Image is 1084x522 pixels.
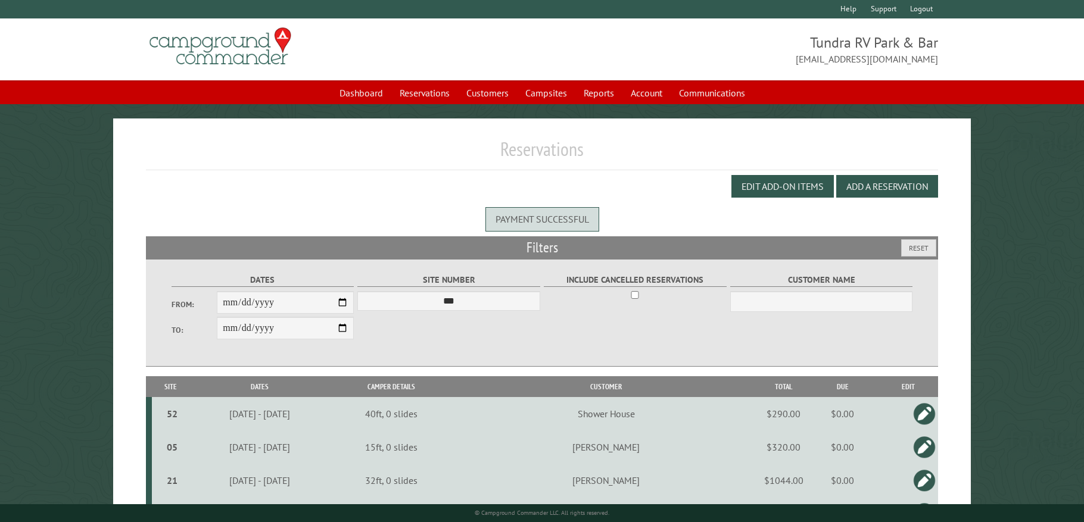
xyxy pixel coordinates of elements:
a: Reservations [393,82,457,104]
h2: Filters [146,236,939,259]
div: [DATE] - [DATE] [191,474,328,486]
td: Shower House [453,397,759,430]
label: Site Number [357,273,540,287]
td: $1044.00 [760,464,808,497]
div: 05 [157,441,188,453]
th: Customer [453,376,759,397]
th: Total [760,376,808,397]
a: Account [624,82,669,104]
th: Site [152,376,190,397]
label: Customer Name [730,273,912,287]
td: [PERSON_NAME] [453,430,759,464]
th: Camper Details [331,376,453,397]
a: Dashboard [332,82,390,104]
th: Edit [878,376,938,397]
button: Edit Add-on Items [731,175,834,198]
a: Campsites [518,82,574,104]
a: Reports [577,82,621,104]
h1: Reservations [146,137,939,170]
td: $290.00 [760,397,808,430]
th: Due [808,376,879,397]
label: Dates [172,273,354,287]
a: Communications [672,82,752,104]
button: Reset [901,239,936,257]
td: [PERSON_NAME] [453,464,759,497]
small: © Campground Commander LLC. All rights reserved. [475,509,609,517]
td: $0.00 [808,464,879,497]
label: From: [172,299,217,310]
td: 32ft, 0 slides [331,464,453,497]
span: Tundra RV Park & Bar [EMAIL_ADDRESS][DOMAIN_NAME] [542,33,938,66]
td: $320.00 [760,430,808,464]
button: Add a Reservation [836,175,938,198]
td: $0.00 [808,397,879,430]
td: $0.00 [808,430,879,464]
div: 21 [157,474,188,486]
th: Dates [189,376,330,397]
img: Campground Commander [146,23,295,70]
label: Include Cancelled Reservations [544,273,726,287]
a: Customers [459,82,516,104]
div: [DATE] - [DATE] [191,441,328,453]
div: 52 [157,408,188,420]
td: 15ft, 0 slides [331,430,453,464]
div: Payment successful [485,207,599,231]
div: [DATE] - [DATE] [191,408,328,420]
label: To: [172,324,217,336]
td: 40ft, 0 slides [331,397,453,430]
